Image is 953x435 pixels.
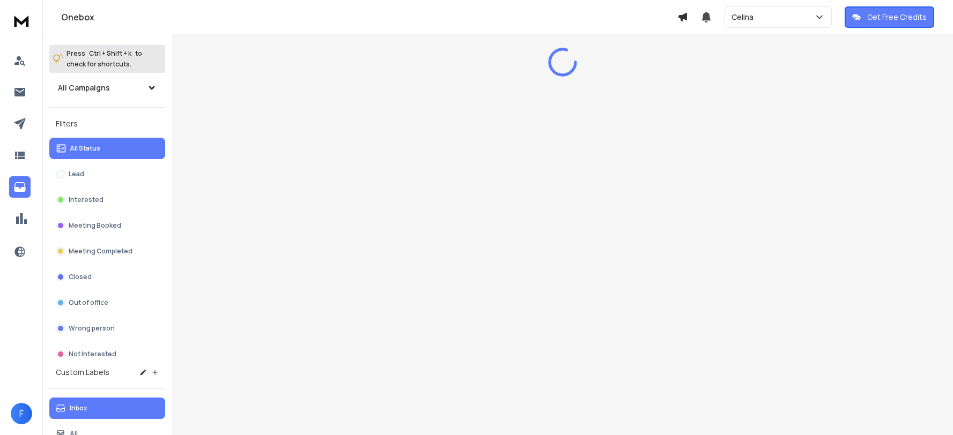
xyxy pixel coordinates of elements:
[732,12,758,22] p: Celina
[87,47,133,59] span: Ctrl + Shift + k
[69,350,116,358] p: Not Interested
[69,221,121,230] p: Meeting Booked
[70,404,87,412] p: Inbox
[67,48,142,70] p: Press to check for shortcuts.
[11,11,32,31] img: logo
[49,241,165,262] button: Meeting Completed
[61,11,677,24] h1: Onebox
[49,116,165,131] h3: Filters
[11,403,32,424] button: F
[69,324,115,333] p: Wrong person
[69,170,84,178] p: Lead
[49,343,165,365] button: Not Interested
[49,77,165,99] button: All Campaigns
[845,6,934,28] button: Get Free Credits
[70,144,100,153] p: All Status
[49,318,165,339] button: Wrong person
[867,12,927,22] p: Get Free Credits
[69,196,104,204] p: Interested
[69,247,132,256] p: Meeting Completed
[49,138,165,159] button: All Status
[69,273,92,281] p: Closed
[49,189,165,211] button: Interested
[49,292,165,313] button: Out of office
[49,266,165,288] button: Closed
[58,82,110,93] h1: All Campaigns
[69,298,108,307] p: Out of office
[49,215,165,236] button: Meeting Booked
[56,367,109,378] h3: Custom Labels
[49,397,165,419] button: Inbox
[49,163,165,185] button: Lead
